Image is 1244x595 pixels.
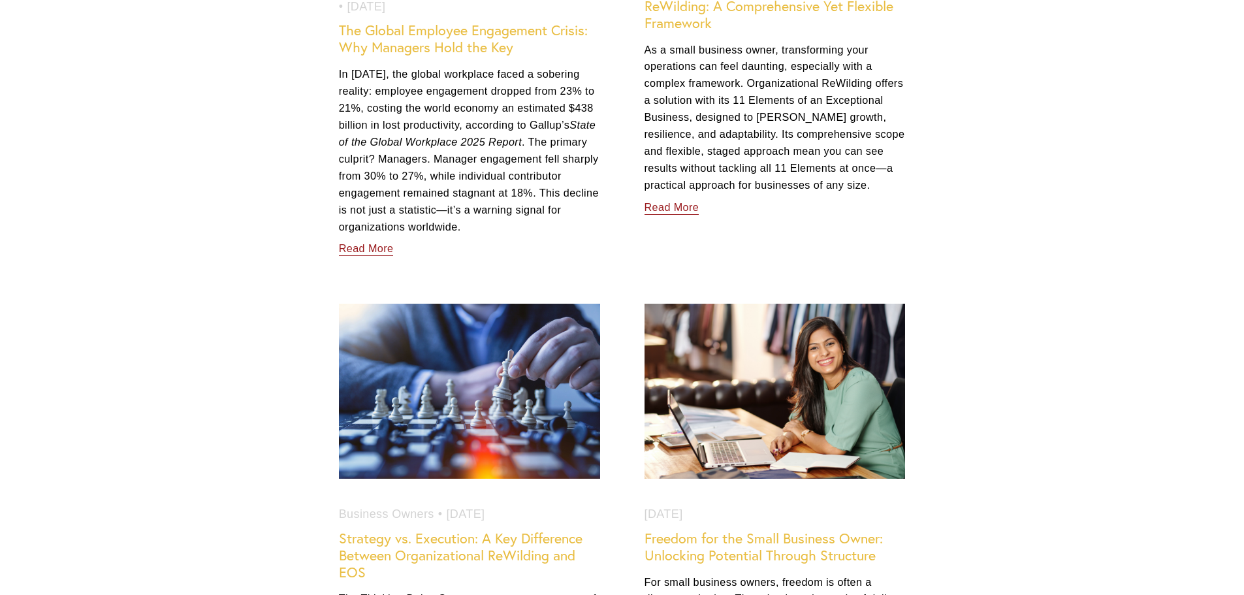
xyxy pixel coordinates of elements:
p: In [DATE], the global workplace faced a sobering reality: employee engagement dropped from 23% to... [339,66,600,235]
a: Read More [645,194,699,217]
a: Strategy vs. Execution: A Key Difference Between Organizational ReWilding and EOS [339,530,582,581]
time: [DATE] [446,505,485,524]
img: SEOSpace [92,10,104,22]
a: Freedom for the Small Business Owner: Unlocking Potential Through Structure [645,530,883,564]
p: As a small business owner, transforming your operations can feel daunting, especially with a comp... [645,42,906,194]
time: [DATE] [645,505,683,524]
p: Get ready! [29,33,168,46]
a: Read More [339,235,394,258]
img: Freedom for the Small Business Owner: Unlocking Potential Through Structure [643,303,907,479]
img: Strategy vs. Execution: A Key Difference Between Organizational ReWilding and EOS [338,303,601,479]
p: Plugin is loading... [29,46,168,59]
a: Business Owners [339,507,434,521]
a: The Global Employee Engagement Crisis: Why Managers Hold the Key [339,22,588,56]
a: Need help? [20,76,42,99]
img: Rough Water SEO [10,63,186,221]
